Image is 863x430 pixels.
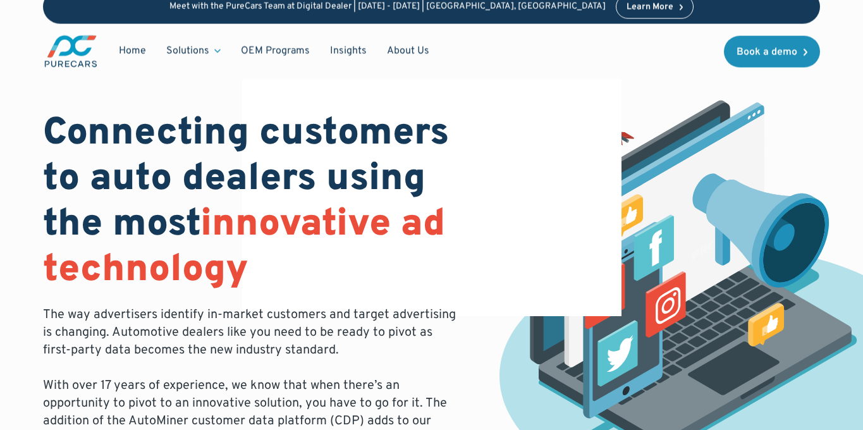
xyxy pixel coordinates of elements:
[43,34,99,69] a: main
[231,39,320,63] a: OEM Programs
[43,34,99,69] img: purecars logo
[109,39,156,63] a: Home
[737,47,797,57] div: Book a demo
[724,35,820,67] a: Book a demo
[627,3,673,12] div: Learn More
[320,39,377,63] a: Insights
[43,111,459,293] h1: Connecting customers to auto dealers using the most
[156,39,231,63] div: Solutions
[377,39,439,63] a: About Us
[43,201,445,295] span: innovative ad technology
[166,44,209,58] div: Solutions
[169,1,606,12] p: Meet with the PureCars Team at Digital Dealer | [DATE] - [DATE] | [GEOGRAPHIC_DATA], [GEOGRAPHIC_...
